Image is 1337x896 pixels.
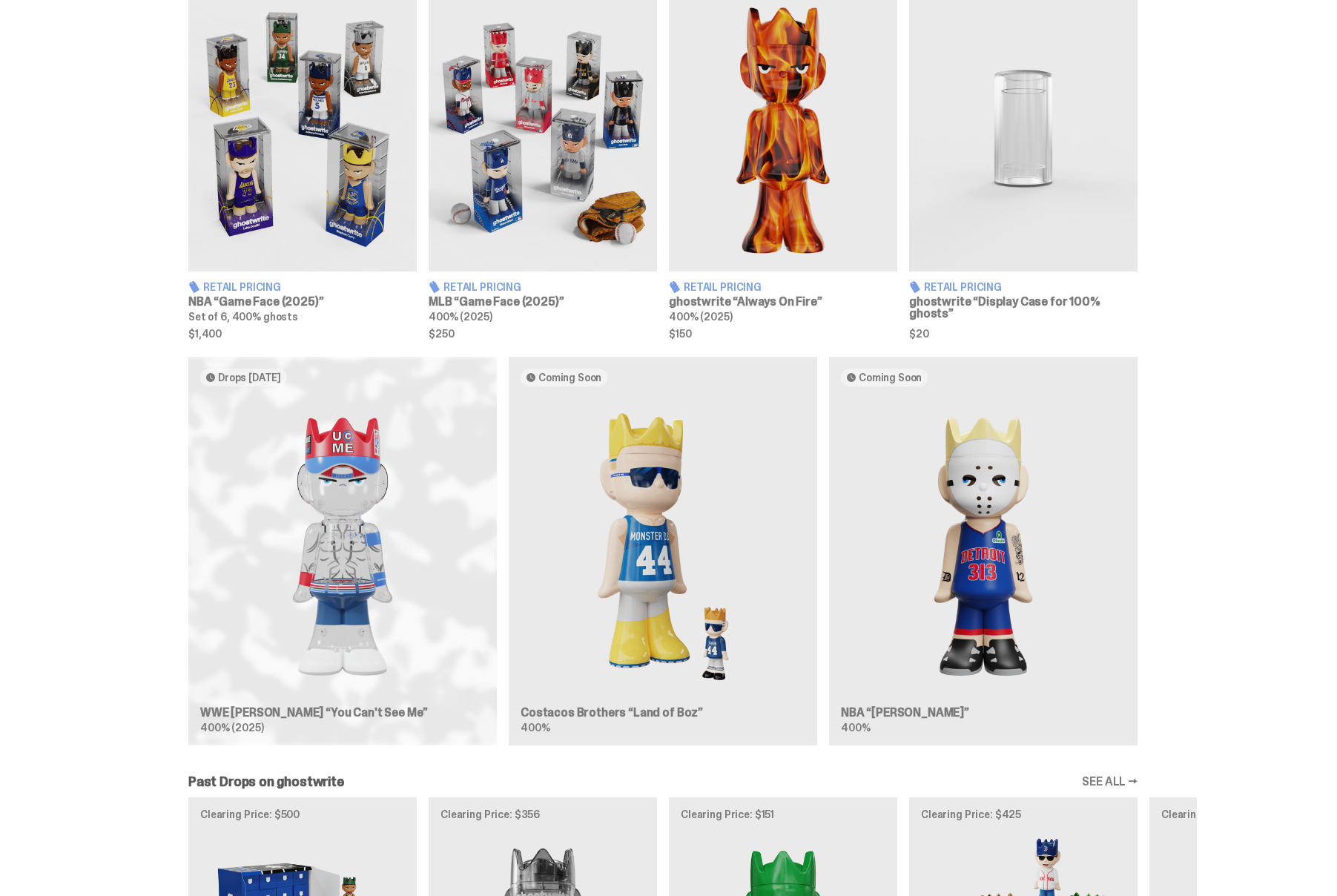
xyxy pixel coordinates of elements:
h3: NBA “Game Face (2025)” [188,296,417,308]
span: Retail Pricing [924,282,1002,292]
h3: Costacos Brothers “Land of Boz” [521,707,805,719]
h3: NBA “[PERSON_NAME]” [841,707,1126,719]
img: Land of Boz [521,398,805,695]
p: Clearing Price: $151 [681,809,885,820]
img: You Can't See Me [200,398,485,695]
img: Eminem [841,398,1126,695]
span: Retail Pricing [443,282,521,292]
span: 400% (2025) [429,310,492,323]
span: Drops [DATE] [218,372,281,383]
span: $1,400 [188,329,417,339]
span: 400% [841,721,870,734]
h3: MLB “Game Face (2025)” [429,296,657,308]
span: Coming Soon [538,372,601,383]
span: Coming Soon [859,372,922,383]
p: Clearing Price: $425 [921,809,1126,820]
span: 400% (2025) [200,721,263,734]
span: Retail Pricing [203,282,281,292]
span: 400% (2025) [669,310,732,323]
span: 400% [521,721,549,734]
span: Retail Pricing [684,282,762,292]
a: SEE ALL → [1082,776,1138,788]
span: Set of 6, 400% ghosts [188,310,298,323]
p: Clearing Price: $356 [440,809,645,820]
h2: Past Drops on ghostwrite [188,775,344,788]
p: Clearing Price: $500 [200,809,405,820]
span: $20 [909,329,1138,339]
h3: WWE [PERSON_NAME] “You Can't See Me” [200,707,485,719]
span: $150 [669,329,897,339]
h3: ghostwrite “Always On Fire” [669,296,897,308]
span: $250 [429,329,657,339]
h3: ghostwrite “Display Case for 100% ghosts” [909,296,1138,320]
